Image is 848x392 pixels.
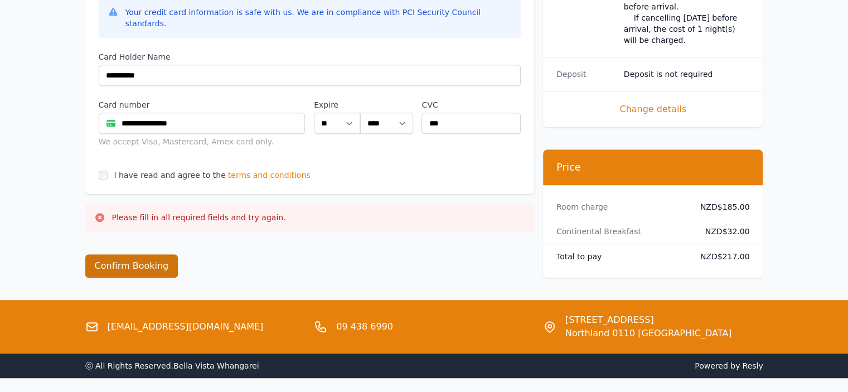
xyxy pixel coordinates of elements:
span: ⓒ All Rights Reserved. Bella Vista Whangarei [85,361,259,370]
span: terms and conditions [228,170,311,181]
label: Card Holder Name [99,51,521,62]
button: Confirm Booking [85,254,178,278]
dd: Deposit is not required [624,69,750,80]
span: Powered by [429,360,763,371]
div: Your credit card information is safe with us. We are in compliance with PCI Security Council stan... [125,7,512,29]
label: I have read and agree to the [114,171,226,180]
div: We accept Visa, Mastercard, Amex card only. [99,136,306,147]
dd: NZD$185.00 [691,201,750,212]
a: Resly [742,361,763,370]
a: [EMAIL_ADDRESS][DOMAIN_NAME] [108,320,264,333]
label: Card number [99,99,306,110]
p: Please fill in all required fields and try again. [112,212,286,223]
dt: Total to pay [556,251,682,262]
span: Northland 0110 [GEOGRAPHIC_DATA] [565,327,731,340]
dt: Room charge [556,201,682,212]
label: CVC [421,99,520,110]
dd: NZD$32.00 [691,226,750,237]
span: [STREET_ADDRESS] [565,313,731,327]
a: 09 438 6990 [336,320,393,333]
dt: Continental Breakfast [556,226,682,237]
h3: Price [556,161,750,174]
dd: NZD$217.00 [691,251,750,262]
dt: Deposit [556,69,615,80]
label: . [360,99,413,110]
label: Expire [314,99,360,110]
span: Change details [556,103,750,116]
